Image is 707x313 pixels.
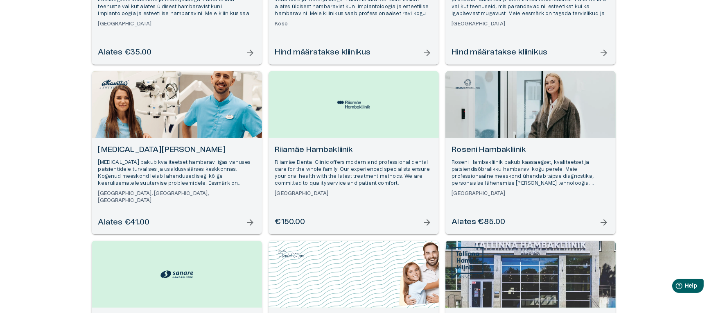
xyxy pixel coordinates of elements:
h6: [GEOGRAPHIC_DATA] [452,20,609,27]
p: [MEDICAL_DATA] pakub kvaliteetset hambaravi igas vanuses patsientidele turvalises ja usaldusväärs... [98,159,255,187]
h6: [GEOGRAPHIC_DATA] [275,190,432,197]
h6: Hind määratakse kliinikus [275,47,371,58]
a: Open selected supplier available booking dates [445,71,616,234]
h6: Alates €41.00 [98,217,150,228]
span: arrow_forward [422,218,432,227]
h6: Roseni Hambakliinik [452,145,609,156]
span: arrow_forward [246,48,255,58]
img: Tallinna Hambakliinik logo [452,247,484,280]
img: Maxilla Hambakliinik logo [98,77,131,91]
span: arrow_forward [599,218,609,227]
h6: Hind määratakse kliinikus [452,47,548,58]
a: Open selected supplier available booking dates [92,71,262,234]
img: Roseni Hambakliinik logo [452,77,484,91]
h6: €150.00 [275,217,305,228]
h6: Alates €85.00 [452,217,506,228]
p: Roseni Hambakliinik pakub kaasaegset, kvaliteetset ja patsiendisõbralikku hambaravi kogu perele. ... [452,159,609,187]
h6: Riiamäe Hambakliinik [275,145,432,156]
h6: [GEOGRAPHIC_DATA] [452,190,609,197]
h6: Kose [275,20,432,27]
h6: [GEOGRAPHIC_DATA], [GEOGRAPHIC_DATA], [GEOGRAPHIC_DATA] [98,190,255,204]
img: Riiamäe Hambakliinik logo [337,101,370,108]
p: Riiamäe Dental Clinic offers modern and professional dental care for the whole family. Our experi... [275,159,432,187]
span: arrow_forward [246,218,255,227]
a: Open selected supplier available booking dates [269,71,439,234]
iframe: Help widget launcher [643,276,707,299]
h6: [MEDICAL_DATA][PERSON_NAME] [98,145,255,156]
span: arrow_forward [599,48,609,58]
img: Studio Dental logo [275,247,307,260]
img: Sanare hambakliinik logo [160,268,193,280]
span: arrow_forward [422,48,432,58]
h6: Alates €35.00 [98,47,152,58]
h6: [GEOGRAPHIC_DATA] [98,20,255,27]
